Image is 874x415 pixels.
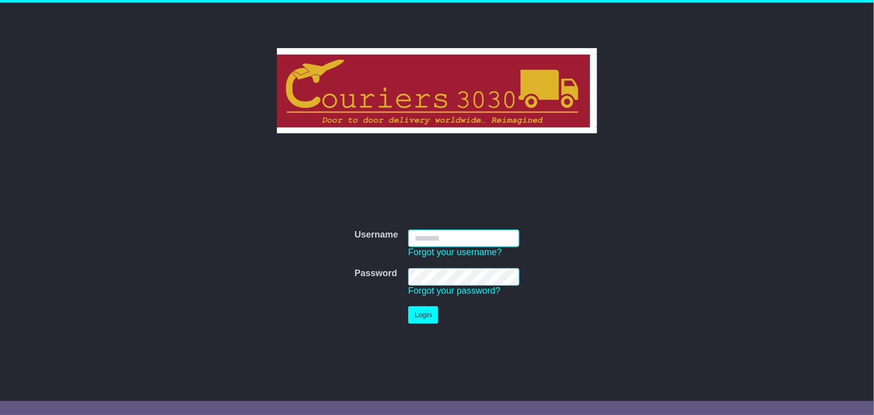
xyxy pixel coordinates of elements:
img: Couriers 3030 [277,48,597,133]
label: Password [355,268,397,279]
button: Login [408,306,438,324]
a: Forgot your username? [408,247,502,257]
a: Forgot your password? [408,286,500,296]
label: Username [355,230,398,241]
